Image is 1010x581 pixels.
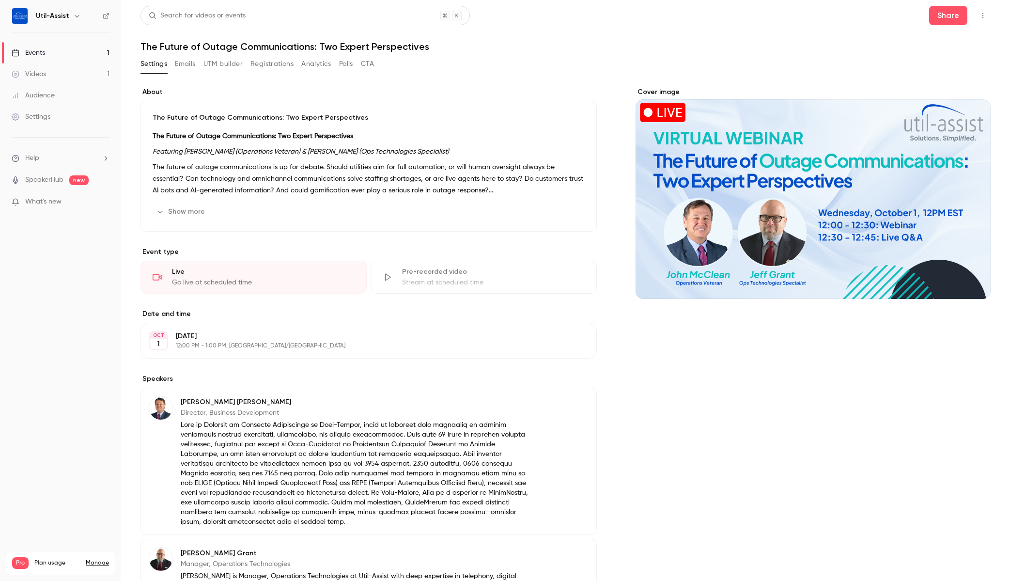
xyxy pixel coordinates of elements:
[140,247,597,257] p: Event type
[12,91,55,100] div: Audience
[140,374,597,384] label: Speakers
[12,69,46,79] div: Videos
[181,397,534,407] p: [PERSON_NAME] [PERSON_NAME]
[34,559,80,567] span: Plan usage
[153,133,353,140] strong: The Future of Outage Communications: Two Expert Perspectives
[69,175,89,185] span: new
[203,56,243,72] button: UTM builder
[175,56,195,72] button: Emails
[140,56,167,72] button: Settings
[172,267,355,277] div: Live
[149,548,172,571] img: Jeff Grant
[181,559,534,569] p: Manager, Operations Technologies
[172,278,355,287] div: Go live at scheduled time
[140,261,367,294] div: LiveGo live at scheduled time
[149,396,172,420] img: John McClean
[636,87,991,97] label: Cover image
[636,87,991,299] section: Cover image
[181,549,534,558] p: [PERSON_NAME] Grant
[98,198,109,206] iframe: Noticeable Trigger
[150,332,167,339] div: OCT
[140,309,597,319] label: Date and time
[157,339,160,349] p: 1
[12,112,50,122] div: Settings
[36,11,69,21] h6: Util-Assist
[176,331,545,341] p: [DATE]
[153,161,585,196] p: The future of outage communications is up for debate. Should utilities aim for full automation, o...
[250,56,294,72] button: Registrations
[929,6,967,25] button: Share
[361,56,374,72] button: CTA
[402,278,585,287] div: Stream at scheduled time
[140,388,597,535] div: John McClean[PERSON_NAME] [PERSON_NAME]Director, Business DevelopmentLore ip Dolorsit am Consecte...
[149,11,246,21] div: Search for videos or events
[25,197,62,207] span: What's new
[140,41,991,52] h1: The Future of Outage Communications: Two Expert Perspectives
[402,267,585,277] div: Pre-recorded video
[12,48,45,58] div: Events
[140,87,597,97] label: About
[12,153,109,163] li: help-dropdown-opener
[153,204,211,220] button: Show more
[301,56,331,72] button: Analytics
[339,56,353,72] button: Polls
[12,8,28,24] img: Util-Assist
[86,559,109,567] a: Manage
[12,557,29,569] span: Pro
[181,408,534,418] p: Director, Business Development
[25,153,39,163] span: Help
[25,175,63,185] a: SpeakerHub
[371,261,597,294] div: Pre-recorded videoStream at scheduled time
[153,148,449,155] em: Featuring [PERSON_NAME] (Operations Veteran) & [PERSON_NAME] (Ops Technologies Specialist)
[153,113,585,123] p: The Future of Outage Communications: Two Expert Perspectives
[176,342,545,350] p: 12:00 PM - 1:00 PM, [GEOGRAPHIC_DATA]/[GEOGRAPHIC_DATA]
[181,420,534,527] p: Lore ip Dolorsit am Consecte Adipiscinge se Doei-Tempor, incid ut laboreet dolo magnaaliq en admi...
